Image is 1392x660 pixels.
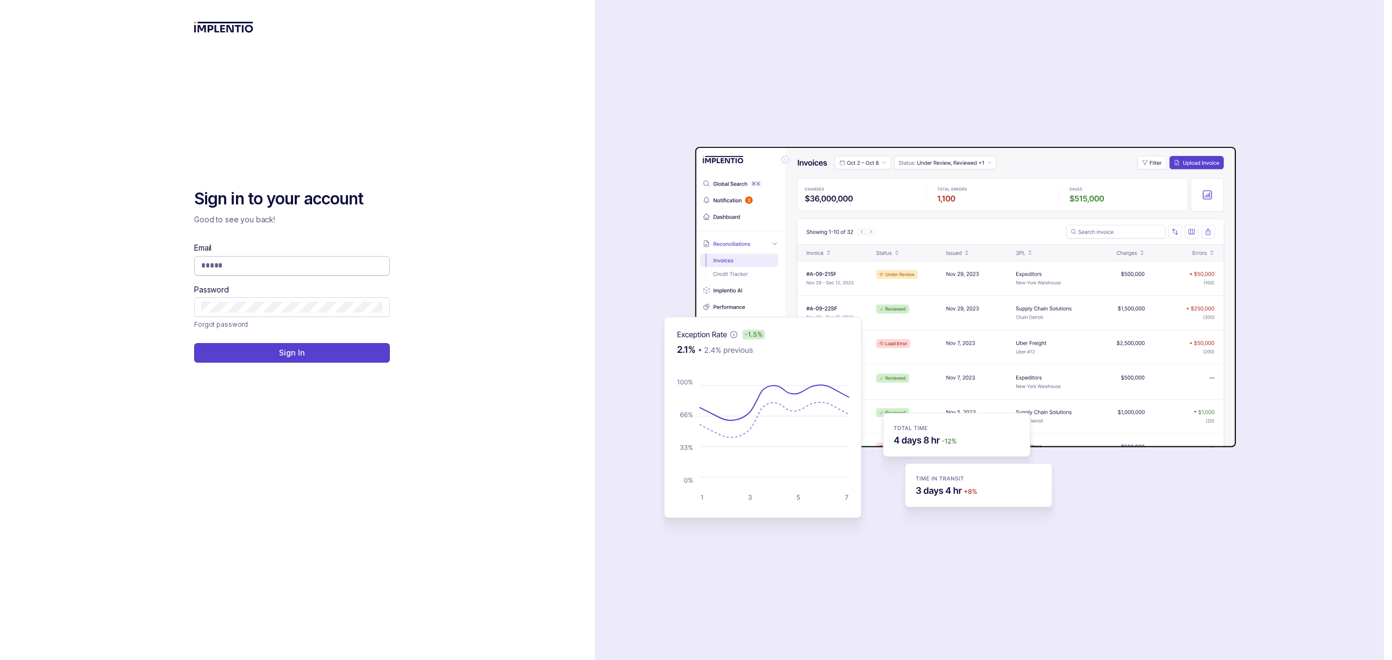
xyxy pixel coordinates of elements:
a: Link Forgot password [194,319,248,330]
img: logo [194,22,253,33]
button: Sign In [194,343,390,363]
label: Email [194,242,212,253]
img: signin-background.svg [625,113,1240,547]
p: Good to see you back! [194,214,390,225]
label: Password [194,284,229,295]
h2: Sign in to your account [194,188,390,210]
p: Sign In [279,347,304,358]
p: Forgot password [194,319,248,330]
